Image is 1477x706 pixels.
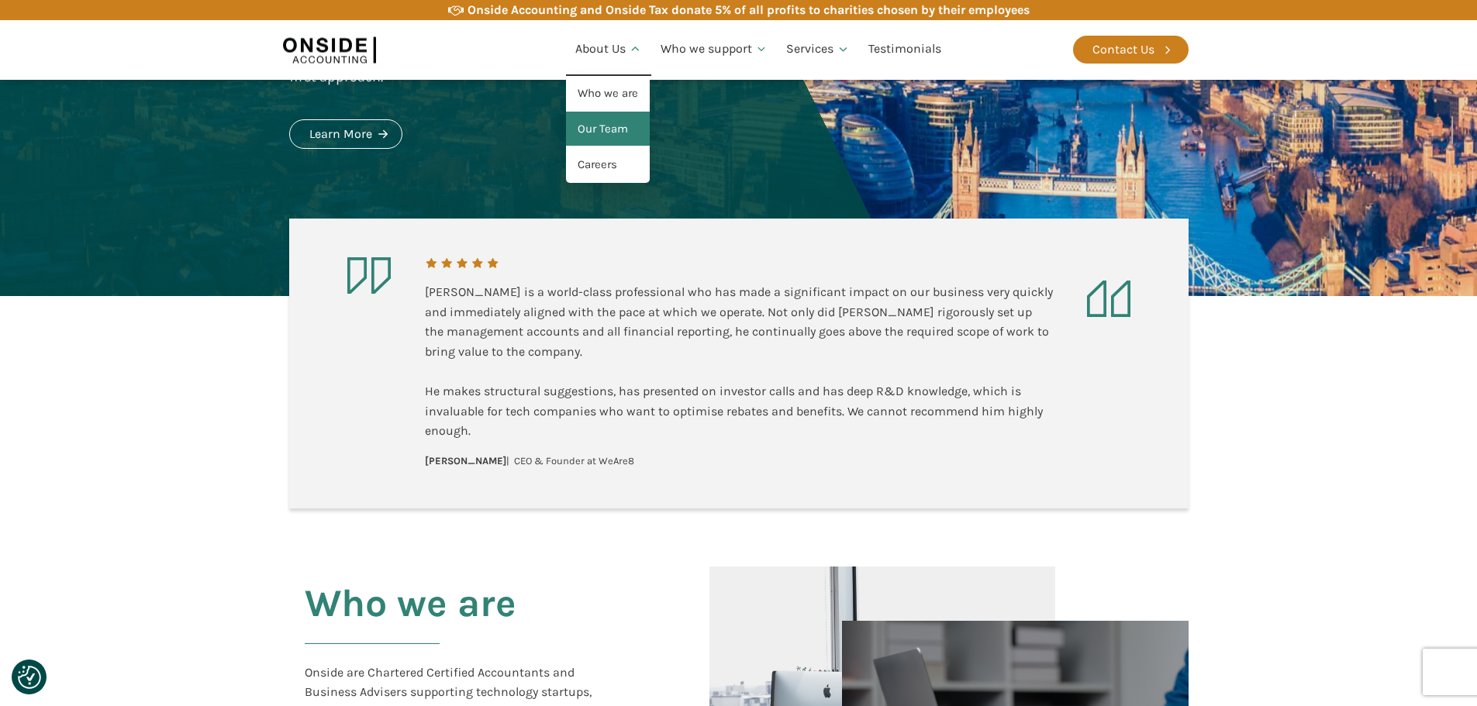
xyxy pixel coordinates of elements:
a: Contact Us [1073,36,1189,64]
a: Who we are [566,76,650,112]
a: Services [777,23,859,76]
a: Testimonials [859,23,951,76]
div: [PERSON_NAME] is a world-class professional who has made a significant impact on our business ver... [425,282,1053,441]
h2: Who we are [305,582,516,663]
a: Our Team [566,112,650,147]
div: Contact Us [1092,40,1154,60]
a: About Us [566,23,651,76]
div: | CEO & Founder at WeAre8 [425,453,634,470]
img: Onside Accounting [283,32,376,67]
a: Who we support [651,23,778,76]
button: Consent Preferences [18,666,41,689]
a: Learn More [289,119,402,149]
div: Learn More [309,124,372,144]
a: Careers [566,147,650,183]
b: [PERSON_NAME] [425,455,506,467]
img: Revisit consent button [18,666,41,689]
